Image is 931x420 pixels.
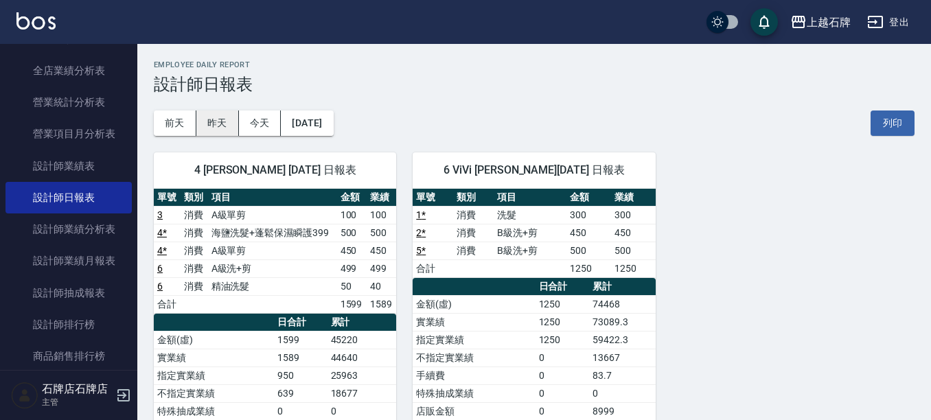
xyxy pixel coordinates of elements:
td: 1250 [536,313,590,331]
td: A級單剪 [208,242,337,259]
td: 59422.3 [589,331,656,349]
td: 13667 [589,349,656,366]
a: 設計師業績月報表 [5,245,132,277]
td: 500 [611,242,656,259]
td: 1250 [611,259,656,277]
td: B級洗+剪 [494,242,566,259]
td: 不指定實業績 [154,384,274,402]
td: 洗髮 [494,206,566,224]
p: 主管 [42,396,112,408]
th: 項目 [208,189,337,207]
td: 0 [274,402,327,420]
td: 消費 [453,206,494,224]
td: 金額(虛) [154,331,274,349]
td: 0 [536,384,590,402]
td: 100 [337,206,367,224]
td: 合計 [413,259,453,277]
td: 450 [566,224,611,242]
th: 類別 [453,189,494,207]
td: 實業績 [154,349,274,366]
td: 0 [589,384,656,402]
td: 40 [367,277,396,295]
td: 50 [337,277,367,295]
td: 店販金額 [413,402,535,420]
td: 消費 [181,277,207,295]
td: 不指定實業績 [413,349,535,366]
td: 500 [337,224,367,242]
a: 6 [157,281,163,292]
td: 500 [566,242,611,259]
td: 消費 [453,242,494,259]
td: 500 [367,224,396,242]
td: 450 [337,242,367,259]
td: 0 [536,366,590,384]
td: 特殊抽成業績 [154,402,274,420]
a: 全店業績分析表 [5,55,132,86]
td: 0 [536,349,590,366]
span: 4 [PERSON_NAME] [DATE] 日報表 [170,163,380,177]
button: 前天 [154,110,196,136]
td: A級洗+剪 [208,259,337,277]
td: 499 [367,259,396,277]
th: 類別 [181,189,207,207]
td: 74468 [589,295,656,313]
button: [DATE] [281,110,333,136]
h2: Employee Daily Report [154,60,915,69]
td: 73089.3 [589,313,656,331]
td: 消費 [181,206,207,224]
td: 指定實業績 [413,331,535,349]
td: 消費 [181,224,207,242]
th: 業績 [611,189,656,207]
a: 設計師業績分析表 [5,213,132,245]
td: 精油洗髮 [208,277,337,295]
a: 3 [157,209,163,220]
table: a dense table [413,189,655,278]
td: A級單剪 [208,206,337,224]
td: 45220 [327,331,397,349]
td: 金額(虛) [413,295,535,313]
td: 18677 [327,384,397,402]
img: Logo [16,12,56,30]
a: 營業統計分析表 [5,86,132,118]
a: 設計師日報表 [5,182,132,213]
td: 1250 [536,331,590,349]
td: 25963 [327,366,397,384]
a: 設計師業績表 [5,150,132,182]
td: B級洗+剪 [494,224,566,242]
td: 1250 [566,259,611,277]
td: 639 [274,384,327,402]
th: 金額 [566,189,611,207]
a: 6 [157,263,163,274]
button: 登出 [862,10,915,35]
th: 日合計 [274,314,327,331]
td: 300 [566,206,611,224]
button: 列印 [871,110,915,136]
td: 950 [274,366,327,384]
th: 單號 [154,189,181,207]
th: 金額 [337,189,367,207]
td: 450 [611,224,656,242]
button: 今天 [239,110,281,136]
button: 上越石牌 [785,8,856,36]
td: 0 [327,402,397,420]
button: save [750,8,778,36]
td: 1250 [536,295,590,313]
td: 特殊抽成業績 [413,384,535,402]
a: 設計師排行榜 [5,309,132,340]
th: 業績 [367,189,396,207]
td: 手續費 [413,366,535,384]
th: 單號 [413,189,453,207]
td: 83.7 [589,366,656,384]
td: 消費 [181,259,207,277]
td: 450 [367,242,396,259]
td: 300 [611,206,656,224]
th: 日合計 [536,278,590,296]
th: 累計 [589,278,656,296]
td: 8999 [589,402,656,420]
a: 商品銷售排行榜 [5,340,132,372]
a: 設計師抽成報表 [5,277,132,309]
td: 消費 [181,242,207,259]
td: 1589 [274,349,327,366]
td: 499 [337,259,367,277]
td: 指定實業績 [154,366,274,384]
